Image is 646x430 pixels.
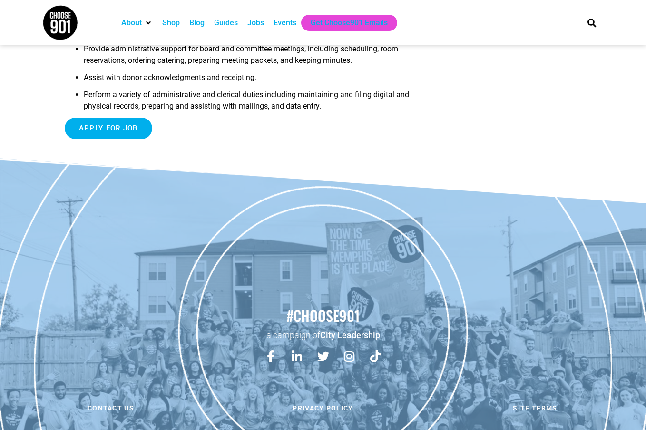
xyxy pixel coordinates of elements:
span: Privacy Policy [293,405,353,411]
a: Contact us [7,398,215,418]
a: Privacy Policy [219,398,427,418]
a: Get Choose901 Emails [311,17,388,29]
a: About [121,17,142,29]
nav: Main nav [117,15,571,31]
a: Blog [189,17,205,29]
a: Jobs [247,17,264,29]
div: Search [584,15,600,30]
li: Perform a variety of administrative and clerical duties including maintaining and filing digital ... [84,89,414,118]
a: Shop [162,17,180,29]
h2: #choose901 [5,306,641,326]
a: Events [274,17,296,29]
p: a campaign of [5,329,641,341]
div: About [117,15,157,31]
span: Site Terms [513,405,557,411]
li: Assist with donor acknowledgments and receipting. [84,72,414,89]
li: Provide administrative support for board and committee meetings, including scheduling, room reser... [84,43,414,72]
span: Contact us [88,405,134,411]
a: City Leadership [320,330,380,340]
input: Apply for job [65,118,152,139]
a: Guides [214,17,238,29]
a: Site Terms [431,398,639,418]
